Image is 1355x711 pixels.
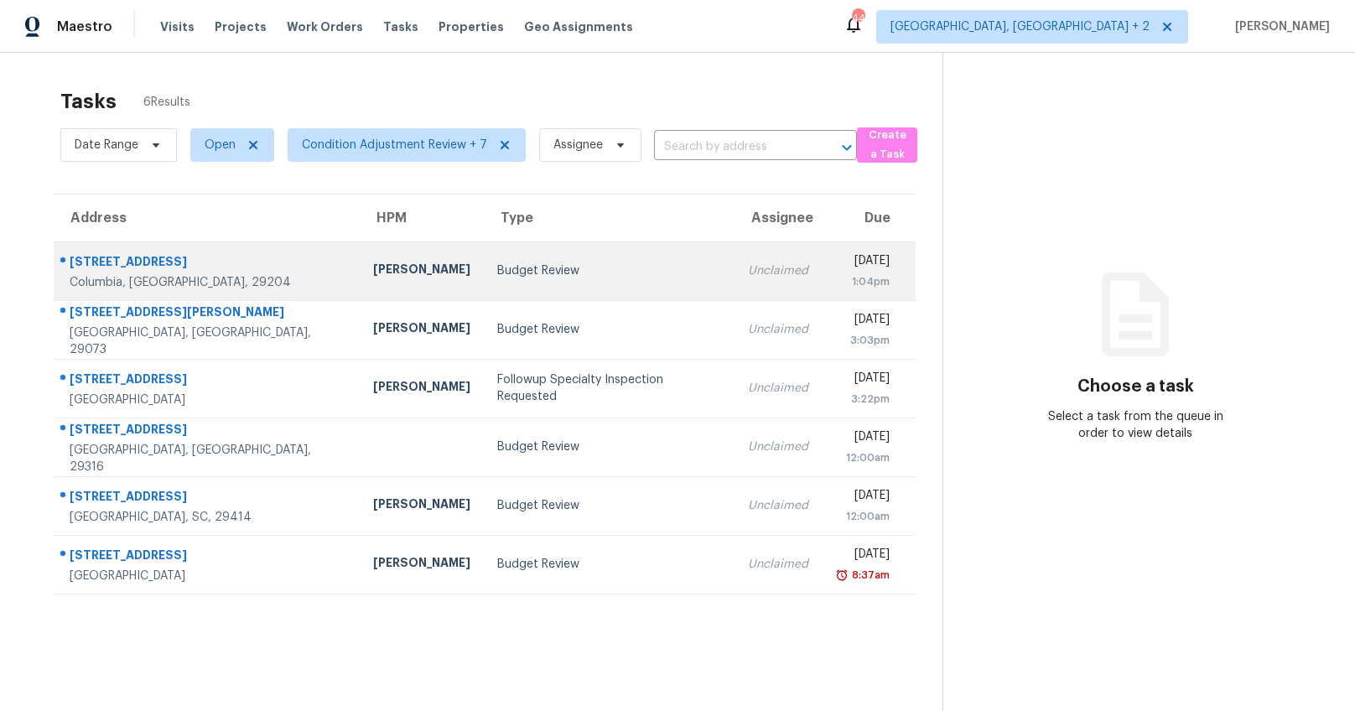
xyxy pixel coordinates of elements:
[160,18,195,35] span: Visits
[75,137,138,153] span: Date Range
[748,380,808,397] div: Unclaimed
[70,568,346,584] div: [GEOGRAPHIC_DATA]
[852,10,864,27] div: 44
[1039,408,1232,442] div: Select a task from the queue in order to view details
[373,496,470,516] div: [PERSON_NAME]
[524,18,633,35] span: Geo Assignments
[835,311,890,332] div: [DATE]
[70,324,346,358] div: [GEOGRAPHIC_DATA], [GEOGRAPHIC_DATA], 29073
[835,252,890,273] div: [DATE]
[835,273,890,290] div: 1:04pm
[835,508,890,525] div: 12:00am
[70,392,346,408] div: [GEOGRAPHIC_DATA]
[143,94,190,111] span: 6 Results
[215,18,267,35] span: Projects
[735,195,822,241] th: Assignee
[383,21,418,33] span: Tasks
[70,509,346,526] div: [GEOGRAPHIC_DATA], SC, 29414
[70,547,346,568] div: [STREET_ADDRESS]
[835,487,890,508] div: [DATE]
[373,319,470,340] div: [PERSON_NAME]
[1077,378,1194,395] h3: Choose a task
[835,428,890,449] div: [DATE]
[497,497,721,514] div: Budget Review
[360,195,484,241] th: HPM
[373,378,470,399] div: [PERSON_NAME]
[835,332,890,349] div: 3:03pm
[287,18,363,35] span: Work Orders
[748,497,808,514] div: Unclaimed
[822,195,916,241] th: Due
[890,18,1150,35] span: [GEOGRAPHIC_DATA], [GEOGRAPHIC_DATA] + 2
[70,421,346,442] div: [STREET_ADDRESS]
[865,126,908,164] span: Create a Task
[835,449,890,466] div: 12:00am
[748,556,808,573] div: Unclaimed
[70,253,346,274] div: [STREET_ADDRESS]
[497,321,721,338] div: Budget Review
[835,546,890,567] div: [DATE]
[748,439,808,455] div: Unclaimed
[373,554,470,575] div: [PERSON_NAME]
[857,127,916,163] button: Create a Task
[497,439,721,455] div: Budget Review
[654,134,810,160] input: Search by address
[205,137,236,153] span: Open
[835,391,890,407] div: 3:22pm
[497,556,721,573] div: Budget Review
[748,321,808,338] div: Unclaimed
[835,370,890,391] div: [DATE]
[1228,18,1330,35] span: [PERSON_NAME]
[835,567,849,584] img: Overdue Alarm Icon
[373,261,470,282] div: [PERSON_NAME]
[70,371,346,392] div: [STREET_ADDRESS]
[54,195,360,241] th: Address
[748,262,808,279] div: Unclaimed
[57,18,112,35] span: Maestro
[484,195,735,241] th: Type
[70,488,346,509] div: [STREET_ADDRESS]
[70,274,346,291] div: Columbia, [GEOGRAPHIC_DATA], 29204
[70,442,346,475] div: [GEOGRAPHIC_DATA], [GEOGRAPHIC_DATA], 29316
[497,371,721,405] div: Followup Specialty Inspection Requested
[70,304,346,324] div: [STREET_ADDRESS][PERSON_NAME]
[835,136,859,159] button: Open
[849,567,890,584] div: 8:37am
[553,137,603,153] span: Assignee
[60,93,117,110] h2: Tasks
[497,262,721,279] div: Budget Review
[302,137,487,153] span: Condition Adjustment Review + 7
[439,18,504,35] span: Properties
